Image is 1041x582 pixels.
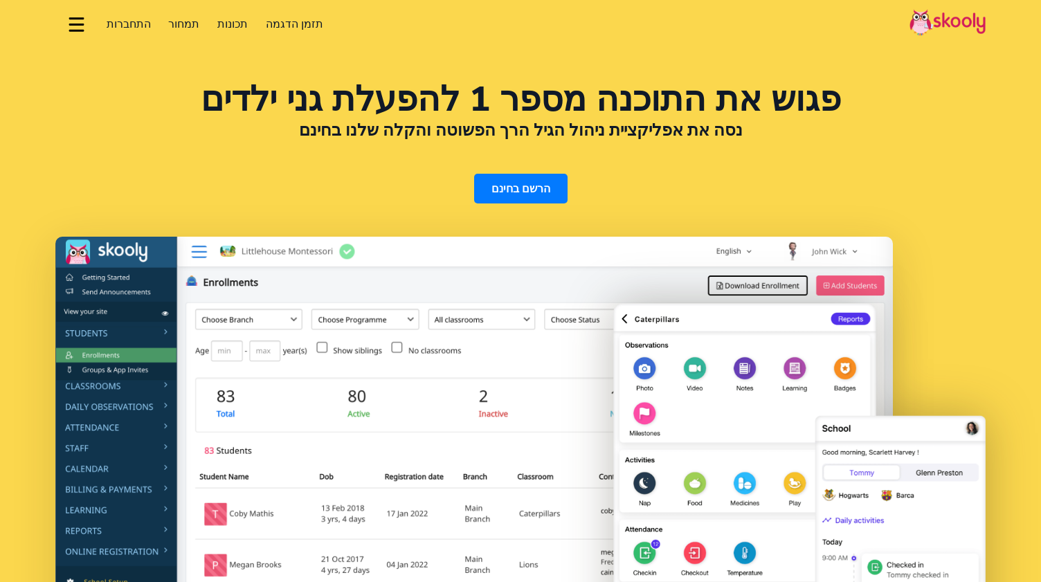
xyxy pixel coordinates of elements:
[66,8,87,40] button: dropdown menu
[909,9,986,36] img: Skooly
[55,83,986,116] h1: פגוש את התוכנה מספר 1 להפעלת גני ילדים
[168,17,199,32] span: תמחור
[107,17,151,32] span: התחברות
[98,13,160,35] a: התחברות
[208,13,257,35] a: תכונות
[474,174,568,203] a: הרשם בחינם
[160,13,209,35] a: תמחור
[55,120,986,140] h2: נסה את אפליקציית ניהול הגיל הרך הפשוטה והקלה שלנו בחינם
[257,13,332,35] a: תזמן הדגמה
